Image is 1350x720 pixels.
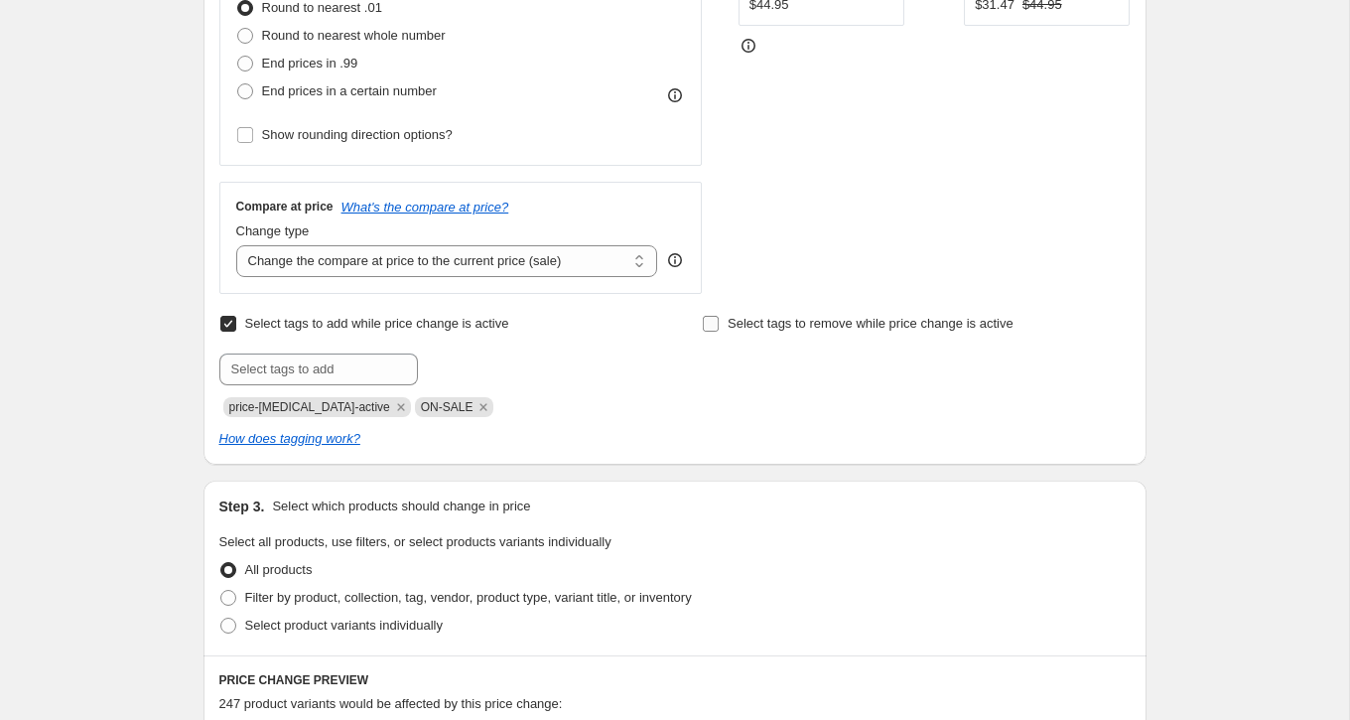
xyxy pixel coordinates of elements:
span: Show rounding direction options? [262,127,453,142]
span: Select tags to remove while price change is active [728,316,1013,331]
span: End prices in .99 [262,56,358,71]
span: All products [245,562,313,577]
span: Select product variants individually [245,618,443,633]
span: Change type [236,223,310,238]
span: End prices in a certain number [262,83,437,98]
span: Select all products, use filters, or select products variants individually [219,534,611,549]
h3: Compare at price [236,199,334,215]
span: Select tags to add while price change is active [245,316,509,331]
div: help [665,250,685,270]
a: How does tagging work? [219,431,360,446]
p: Select which products should change in price [272,497,530,516]
span: price-change-job-active [229,400,390,414]
h2: Step 3. [219,497,265,516]
button: Remove price-change-job-active [392,398,410,416]
span: Filter by product, collection, tag, vendor, product type, variant title, or inventory [245,590,692,605]
span: 247 product variants would be affected by this price change: [219,696,563,711]
button: What's the compare at price? [341,200,509,215]
input: Select tags to add [219,354,418,385]
h6: PRICE CHANGE PREVIEW [219,672,1131,688]
span: Round to nearest whole number [262,28,446,43]
button: Remove ON-SALE [474,398,492,416]
span: ON-SALE [421,400,473,414]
